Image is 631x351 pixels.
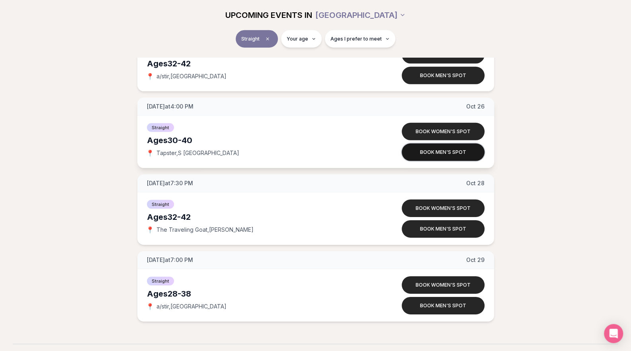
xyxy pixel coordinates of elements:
[156,149,239,157] span: Tapster , S [GEOGRAPHIC_DATA]
[402,220,484,238] button: Book men's spot
[156,303,227,310] span: a/stir , [GEOGRAPHIC_DATA]
[466,103,484,111] span: Oct 26
[147,150,153,156] span: 📍
[156,226,254,234] span: The Traveling Goat , [PERSON_NAME]
[147,200,174,209] span: Straight
[466,179,484,187] span: Oct 28
[402,123,484,140] button: Book women's spot
[402,67,484,84] button: Book men's spot
[402,276,484,294] button: Book women's spot
[147,179,193,187] span: [DATE] at 7:30 PM
[241,36,260,42] span: Straight
[287,36,308,42] span: Your age
[225,10,312,21] span: UPCOMING EVENTS IN
[147,211,371,223] div: Ages 32-42
[147,303,153,310] span: 📍
[330,36,382,42] span: Ages I prefer to meet
[315,6,406,24] button: [GEOGRAPHIC_DATA]
[147,288,371,299] div: Ages 28-38
[147,73,153,80] span: 📍
[147,256,193,264] span: [DATE] at 7:00 PM
[147,123,174,132] span: Straight
[147,103,193,111] span: [DATE] at 4:00 PM
[147,135,371,146] div: Ages 30-40
[402,297,484,314] button: Book men's spot
[466,256,484,264] span: Oct 29
[147,227,153,233] span: 📍
[325,30,395,48] button: Ages I prefer to meet
[156,72,227,80] span: a/stir , [GEOGRAPHIC_DATA]
[147,58,371,69] div: Ages 32-42
[281,30,322,48] button: Your age
[236,30,278,48] button: StraightClear event type filter
[402,200,484,217] button: Book women's spot
[402,144,484,161] button: Book men's spot
[147,277,174,285] span: Straight
[604,324,623,343] div: Open Intercom Messenger
[263,34,272,44] span: Clear event type filter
